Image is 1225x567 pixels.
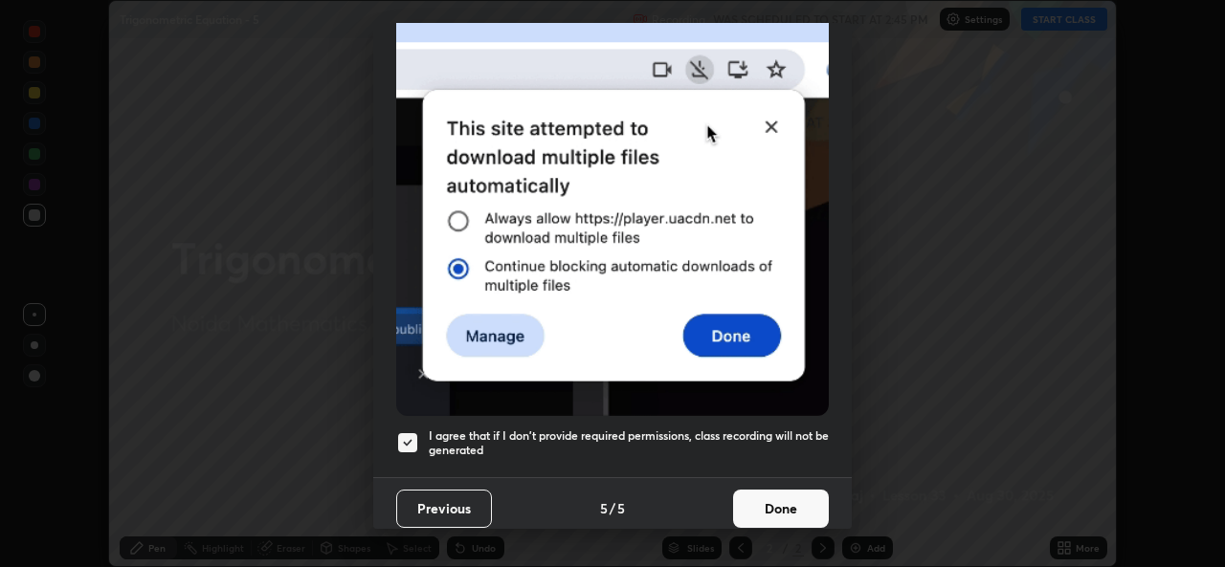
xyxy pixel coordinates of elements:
[600,498,608,518] h4: 5
[617,498,625,518] h4: 5
[396,490,492,528] button: Previous
[429,428,829,458] h5: I agree that if I don't provide required permissions, class recording will not be generated
[610,498,615,518] h4: /
[733,490,829,528] button: Done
